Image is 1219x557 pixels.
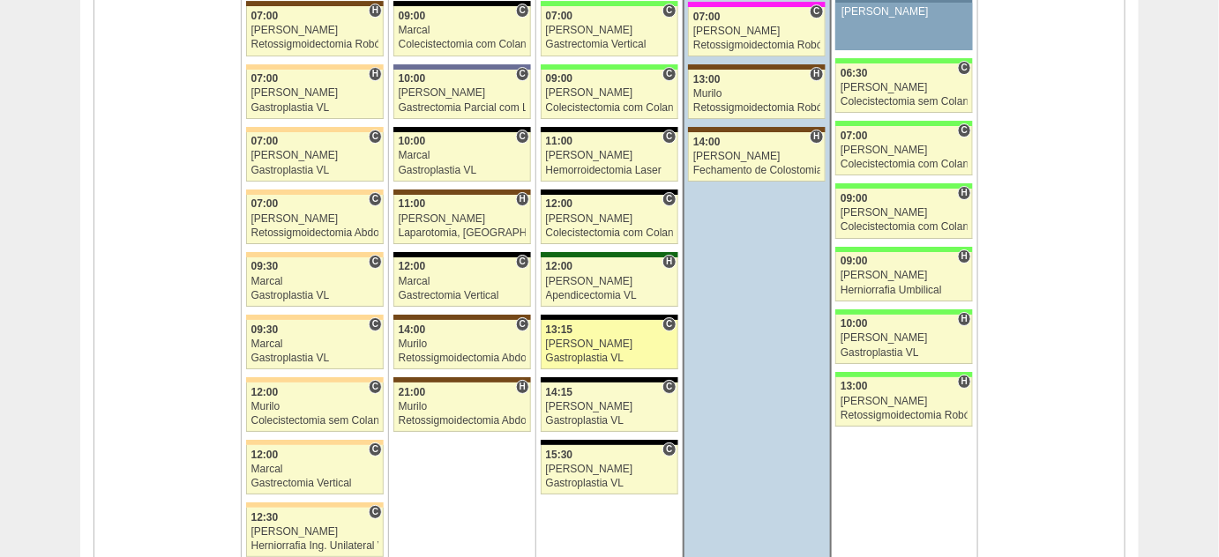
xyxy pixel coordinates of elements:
div: Marcal [251,338,379,350]
div: [PERSON_NAME] [399,87,527,99]
div: Retossigmoidectomia Abdominal VL [399,353,527,364]
a: H 07:00 [PERSON_NAME] Gastroplastia VL [246,70,384,119]
div: Key: Blanc [393,1,531,6]
div: Key: Blanc [541,377,678,382]
div: [PERSON_NAME] [841,207,968,219]
span: Consultório [369,505,382,519]
span: 12:00 [546,197,573,210]
span: 15:30 [546,449,573,461]
div: [PERSON_NAME] [546,87,673,99]
a: H 09:00 [PERSON_NAME] Colecistectomia com Colangiografia VL [835,189,973,238]
span: 11:00 [399,197,426,210]
div: Colecistectomia sem Colangiografia VL [251,415,379,427]
a: C 12:30 [PERSON_NAME] Herniorrafia Ing. Unilateral VL [246,508,384,557]
a: C 10:00 [PERSON_NAME] Gastrectomia Parcial com Linfadenectomia [393,70,531,119]
span: Consultório [516,130,529,144]
div: Key: Brasil [835,183,973,189]
div: [PERSON_NAME] [251,526,379,538]
div: Key: Bartira [246,189,384,195]
span: 09:30 [251,323,279,336]
div: Key: Brasil [835,309,973,315]
span: 09:00 [841,255,868,267]
div: [PERSON_NAME] [546,338,673,350]
div: Key: Brasil [835,247,973,252]
a: H 14:00 [PERSON_NAME] Fechamento de Colostomia ou Enterostomia [688,132,825,182]
div: [PERSON_NAME] [546,401,673,412]
span: 12:00 [251,449,279,461]
span: 10:00 [399,72,426,85]
div: Key: Bartira [246,64,384,70]
div: Key: Bartira [246,440,384,445]
div: Apendicectomia VL [546,290,673,301]
div: Retossigmoidectomia Robótica [693,102,820,114]
span: 07:00 [251,135,279,147]
div: Key: Bartira [246,502,384,508]
div: [PERSON_NAME] [546,276,673,287]
span: 12:30 [251,511,279,524]
div: Key: Blanc [541,315,678,320]
div: Key: Bartira [246,127,384,132]
div: Gastroplastia VL [546,415,673,427]
div: Key: Brasil [541,1,678,6]
a: C 13:15 [PERSON_NAME] Gastroplastia VL [541,320,678,369]
span: Consultório [662,317,676,331]
div: Colecistectomia com Colangiografia VL [841,221,968,233]
a: C 10:00 Marcal Gastroplastia VL [393,132,531,182]
div: Gastroplastia VL [546,478,673,489]
span: Hospital [662,255,676,269]
div: [PERSON_NAME] [251,25,379,36]
span: 13:00 [841,380,868,392]
a: C 12:00 [PERSON_NAME] Colecistectomia com Colangiografia VL [541,195,678,244]
span: 12:00 [251,386,279,398]
span: 14:15 [546,386,573,398]
span: Hospital [958,375,971,389]
span: Hospital [369,4,382,18]
span: Consultório [662,4,676,18]
div: [PERSON_NAME] [841,82,968,93]
a: H 13:00 Murilo Retossigmoidectomia Robótica [688,70,825,119]
div: Key: Santa Maria [541,252,678,257]
div: Gastroplastia VL [251,353,379,364]
div: [PERSON_NAME] [841,332,968,344]
span: Consultório [516,67,529,81]
a: C 09:00 Marcal Colecistectomia com Colangiografia VL [393,6,531,56]
div: Key: Blanc [541,440,678,445]
span: Hospital [516,380,529,394]
div: [PERSON_NAME] [251,87,379,99]
a: C 07:00 [PERSON_NAME] Gastroplastia VL [246,132,384,182]
div: Marcal [251,464,379,475]
div: Key: Bartira [246,377,384,382]
div: [PERSON_NAME] [399,213,527,225]
div: Marcal [399,150,527,161]
span: 09:30 [251,260,279,272]
div: Marcal [251,276,379,287]
span: Hospital [516,192,529,206]
a: H 09:00 [PERSON_NAME] Herniorrafia Umbilical [835,252,973,301]
div: Key: Blanc [393,127,531,132]
span: Consultório [369,317,382,331]
div: [PERSON_NAME] [546,213,673,225]
a: C 09:00 [PERSON_NAME] Colecistectomia com Colangiografia VL [541,70,678,119]
div: Gastroplastia VL [251,290,379,301]
div: Key: Brasil [541,64,678,70]
div: Retossigmoidectomia Robótica [841,410,968,421]
div: Retossigmoidectomia Robótica [693,40,820,51]
span: Hospital [958,186,971,200]
a: C 15:30 [PERSON_NAME] Gastroplastia VL [541,445,678,494]
div: Key: Vila Nova Star [393,64,531,70]
a: H 13:00 [PERSON_NAME] Retossigmoidectomia Robótica [835,377,973,427]
a: H 12:00 [PERSON_NAME] Apendicectomia VL [541,257,678,307]
div: [PERSON_NAME] [841,270,968,281]
span: Hospital [810,130,823,144]
span: Consultório [369,192,382,206]
a: C 09:30 Marcal Gastroplastia VL [246,320,384,369]
div: Herniorrafia Ing. Unilateral VL [251,540,379,552]
span: Consultório [369,442,382,457]
div: Key: Brasil [835,58,973,63]
div: Murilo [399,401,527,412]
div: [PERSON_NAME] [841,6,967,18]
div: Gastrectomia Vertical [399,290,527,301]
div: Key: Santa Joana [393,377,531,382]
span: Consultório [958,61,971,75]
div: Gastrectomia Vertical [251,478,379,489]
